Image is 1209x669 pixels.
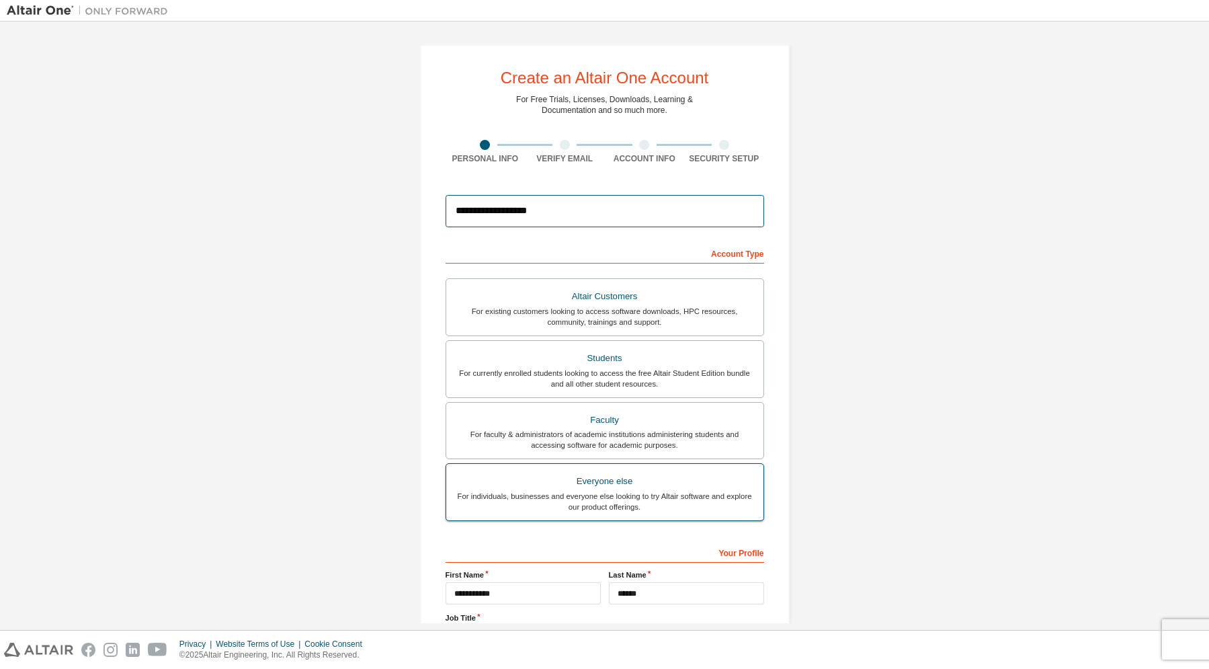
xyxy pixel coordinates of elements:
[103,643,118,657] img: instagram.svg
[81,643,95,657] img: facebook.svg
[7,4,175,17] img: Altair One
[501,70,709,86] div: Create an Altair One Account
[216,639,304,650] div: Website Terms of Use
[454,491,755,512] div: For individuals, businesses and everyone else looking to try Altair software and explore our prod...
[454,411,755,430] div: Faculty
[684,153,764,164] div: Security Setup
[148,643,167,657] img: youtube.svg
[446,541,764,563] div: Your Profile
[454,349,755,368] div: Students
[446,569,601,580] label: First Name
[454,368,755,389] div: For currently enrolled students looking to access the free Altair Student Edition bundle and all ...
[605,153,685,164] div: Account Info
[126,643,140,657] img: linkedin.svg
[446,153,526,164] div: Personal Info
[446,242,764,264] div: Account Type
[525,153,605,164] div: Verify Email
[454,287,755,306] div: Altair Customers
[446,613,764,623] label: Job Title
[179,639,216,650] div: Privacy
[609,569,764,580] label: Last Name
[4,643,73,657] img: altair_logo.svg
[454,429,755,450] div: For faculty & administrators of academic institutions administering students and accessing softwa...
[179,650,370,661] p: © 2025 Altair Engineering, Inc. All Rights Reserved.
[454,306,755,327] div: For existing customers looking to access software downloads, HPC resources, community, trainings ...
[454,472,755,491] div: Everyone else
[304,639,370,650] div: Cookie Consent
[516,94,693,116] div: For Free Trials, Licenses, Downloads, Learning & Documentation and so much more.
